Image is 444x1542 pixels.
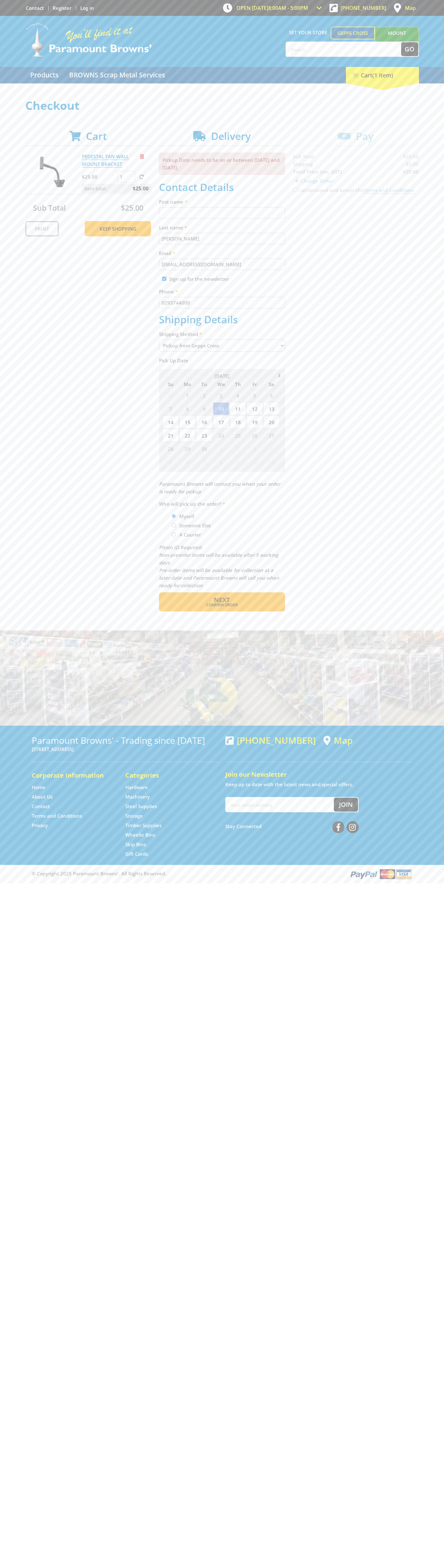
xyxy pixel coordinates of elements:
label: Who will pick up the order? [159,500,285,508]
span: 31 [162,389,179,402]
span: 9 [230,456,246,468]
span: Cart [86,129,107,143]
span: 10 [213,402,229,415]
p: [STREET_ADDRESS] [32,745,219,753]
label: Myself [177,511,196,522]
span: 18 [230,416,246,428]
a: Go to the Steel Supplies page [125,803,157,810]
h5: Categories [125,771,206,780]
p: Pickup Date needs to be on or between [DATE] and [DATE] [159,153,285,175]
span: Sub Total [33,203,66,213]
a: PEDESTAL FAN WALL MOUNT BRACKET [82,153,129,168]
p: Keep up to date with the latest news and special offers. [225,781,413,788]
a: Go to the Timber Supplies page [125,822,162,829]
label: Pick Up Date [159,357,285,364]
a: Go to the Gift Cards page [125,851,148,857]
span: Tu [196,380,212,388]
button: Join [334,798,358,812]
label: Shipping Method [159,330,285,338]
span: 29 [179,442,195,455]
span: 21 [162,429,179,442]
a: Go to the BROWNS Scrap Metal Services page [64,67,170,83]
input: Please enter your first name. [159,207,285,219]
h5: Corporate Information [32,771,113,780]
a: Log in [80,5,94,11]
input: Please select who will pick up the order. [172,514,176,518]
span: 15 [179,416,195,428]
a: Keep Shopping [85,221,151,236]
a: Go to the Wheelie Bins page [125,832,155,838]
h3: Paramount Browns' - Trading since [DATE] [32,735,219,745]
span: 26 [247,429,263,442]
em: Paramount Browns will contact you when your order is ready for pickup [159,481,280,495]
span: Th [230,380,246,388]
span: Confirm order [173,603,271,607]
input: Please select who will pick up the order. [172,523,176,527]
span: 11 [230,402,246,415]
span: 7 [162,402,179,415]
span: 16 [196,416,212,428]
span: 10 [247,456,263,468]
span: 8:00am - 5:00pm [268,4,308,11]
p: $25.00 [82,173,116,181]
label: Last name [159,224,285,231]
span: 2 [230,442,246,455]
a: Go to the Contact page [26,5,44,11]
label: A Courier [177,529,203,540]
input: Please enter your telephone number. [159,297,285,308]
span: We [213,380,229,388]
a: Go to the Contact page [32,803,50,810]
h2: Contact Details [159,181,285,193]
button: Go [401,42,418,56]
img: PayPal, Mastercard, Visa accepted [349,868,413,880]
h5: Join our Newsletter [225,770,413,779]
span: 6 [263,389,280,402]
a: Go to the Hardware page [125,784,148,791]
label: Email [159,249,285,257]
a: Go to the Terms and Conditions page [32,813,82,819]
span: 5 [247,389,263,402]
span: 12 [247,402,263,415]
a: Mount [PERSON_NAME] [375,27,419,51]
span: Sa [263,380,280,388]
span: 13 [263,402,280,415]
img: Paramount Browns' [25,22,152,57]
p: Item total: [82,184,151,193]
span: Set your store [286,27,331,38]
span: 1 [179,389,195,402]
label: Someone Else [177,520,213,531]
a: Go to the Privacy page [32,822,48,829]
a: Print [25,221,59,236]
a: Go to the Storage page [125,813,143,819]
span: 4 [230,389,246,402]
span: OPEN [DATE] [236,4,308,11]
label: Sign up for the newsletter [169,276,229,282]
div: [PHONE_NUMBER] [225,735,316,745]
span: (1 item) [372,71,393,79]
h2: Shipping Details [159,313,285,326]
span: 11 [263,456,280,468]
input: Please enter your last name. [159,233,285,244]
a: Go to the Home page [32,784,45,791]
span: Delivery [211,129,251,143]
h1: Checkout [25,99,419,112]
span: 8 [213,456,229,468]
span: 27 [263,429,280,442]
span: 28 [162,442,179,455]
a: Go to the About Us page [32,794,53,800]
img: PEDESTAL FAN WALL MOUNT BRACKET [31,153,70,191]
label: Phone [159,288,285,295]
span: $25.00 [121,203,143,213]
a: Go to the Products page [25,67,63,83]
span: 19 [247,416,263,428]
span: 25 [230,429,246,442]
span: 4 [263,442,280,455]
span: Fr [247,380,263,388]
span: Mo [179,380,195,388]
div: ® Copyright 2025 Paramount Browns'. All Rights Reserved. [25,868,419,880]
span: 9 [196,402,212,415]
a: Go to the registration page [53,5,71,11]
em: Photo ID Required. Non-preorder items will be available after 5 working days Pre-order items will... [159,544,279,589]
a: Go to the Skip Bins page [125,841,146,848]
span: 8 [179,402,195,415]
